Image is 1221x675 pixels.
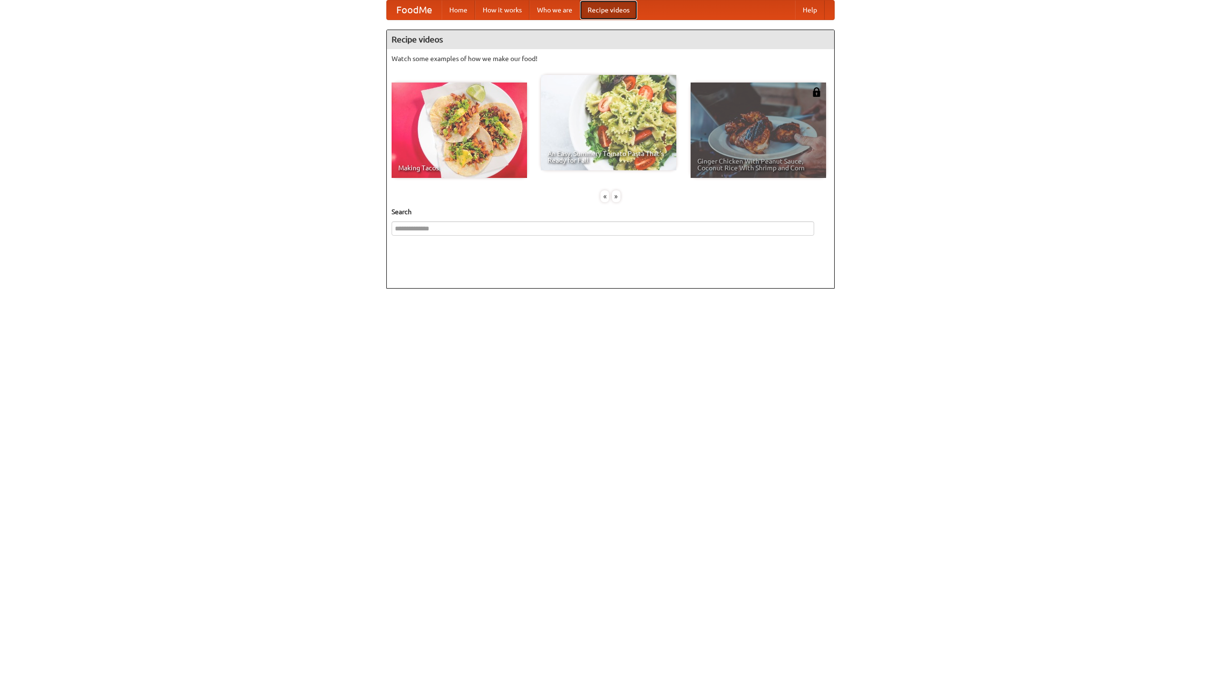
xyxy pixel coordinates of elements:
a: Home [442,0,475,20]
span: An Easy, Summery Tomato Pasta That's Ready for Fall [548,150,670,164]
h5: Search [392,207,829,217]
a: Recipe videos [580,0,637,20]
a: An Easy, Summery Tomato Pasta That's Ready for Fall [541,75,676,170]
img: 483408.png [812,87,821,97]
div: » [612,190,621,202]
a: How it works [475,0,529,20]
a: Who we are [529,0,580,20]
div: « [600,190,609,202]
a: Help [795,0,825,20]
p: Watch some examples of how we make our food! [392,54,829,63]
span: Making Tacos [398,165,520,171]
a: Making Tacos [392,83,527,178]
a: FoodMe [387,0,442,20]
h4: Recipe videos [387,30,834,49]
